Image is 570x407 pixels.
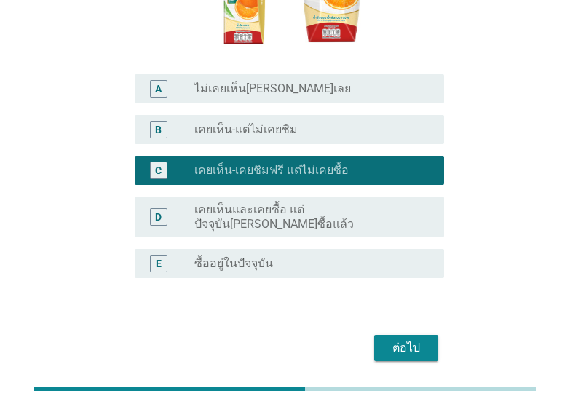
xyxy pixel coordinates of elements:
label: เคยเห็น-เคยชิมฟรี แต่ไม่เคยซื้อ [194,163,349,178]
label: ซื้ออยู่ในปัจจุบัน [194,256,273,271]
div: ต่อไป [386,339,427,357]
div: D [155,210,162,225]
div: E [156,256,162,272]
div: C [155,163,162,178]
button: ต่อไป [374,335,438,361]
div: A [155,82,162,97]
label: ไม่เคยเห็น[PERSON_NAME]เลย [194,82,351,96]
label: เคยเห็น-แต่ไม่เคยชิม [194,122,298,137]
label: เคยเห็นและเคยซื้อ แต่ปัจจุบัน[PERSON_NAME]ซื้อแล้ว [194,202,421,232]
div: B [155,122,162,138]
